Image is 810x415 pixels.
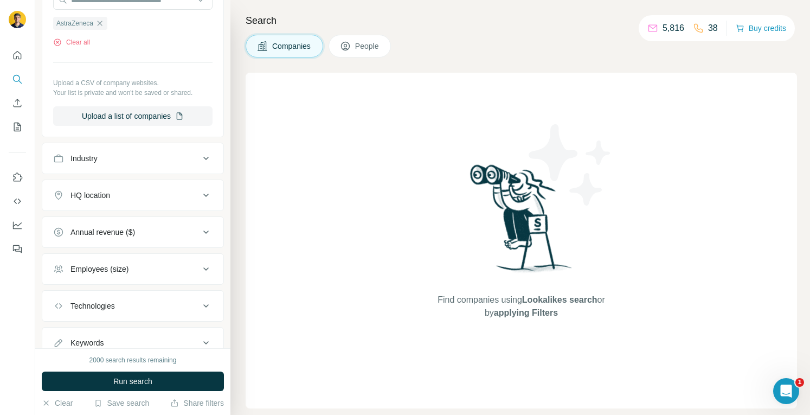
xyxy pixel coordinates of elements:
[465,162,578,283] img: Surfe Illustration - Woman searching with binoculars
[736,21,786,36] button: Buy credits
[795,378,804,387] span: 1
[522,295,597,304] span: Lookalikes search
[9,117,26,137] button: My lists
[70,264,128,274] div: Employees (size)
[94,398,149,408] button: Save search
[9,46,26,65] button: Quick start
[246,13,797,28] h4: Search
[663,22,684,35] p: 5,816
[355,41,380,52] span: People
[9,215,26,235] button: Dashboard
[522,116,619,214] img: Surfe Illustration - Stars
[434,293,608,320] span: Find companies using or by
[70,227,135,238] div: Annual revenue ($)
[53,78,213,88] p: Upload a CSV of company websites.
[42,256,223,282] button: Employees (size)
[9,93,26,113] button: Enrich CSV
[53,37,90,47] button: Clear all
[9,239,26,259] button: Feedback
[9,168,26,187] button: Use Surfe on LinkedIn
[494,308,558,317] span: applying Filters
[56,18,93,28] span: AstraZeneca
[70,190,110,201] div: HQ location
[70,153,98,164] div: Industry
[708,22,718,35] p: 38
[53,106,213,126] button: Upload a list of companies
[42,293,223,319] button: Technologies
[170,398,224,408] button: Share filters
[42,219,223,245] button: Annual revenue ($)
[53,88,213,98] p: Your list is private and won't be saved or shared.
[9,69,26,89] button: Search
[773,378,799,404] iframe: Intercom live chat
[9,191,26,211] button: Use Surfe API
[42,182,223,208] button: HQ location
[70,301,115,311] div: Technologies
[42,372,224,391] button: Run search
[272,41,312,52] span: Companies
[42,330,223,356] button: Keywords
[70,337,104,348] div: Keywords
[9,11,26,28] img: Avatar
[42,145,223,171] button: Industry
[113,376,152,387] span: Run search
[89,355,177,365] div: 2000 search results remaining
[42,398,73,408] button: Clear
